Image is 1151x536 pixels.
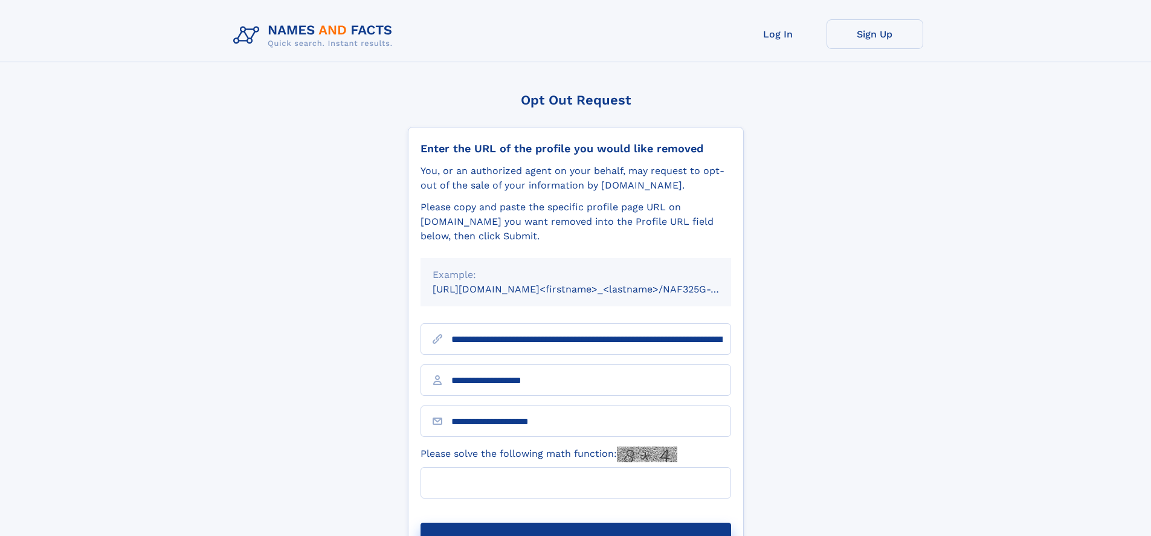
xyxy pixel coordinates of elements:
a: Log In [730,19,827,49]
div: You, or an authorized agent on your behalf, may request to opt-out of the sale of your informatio... [421,164,731,193]
div: Please copy and paste the specific profile page URL on [DOMAIN_NAME] you want removed into the Pr... [421,200,731,244]
label: Please solve the following math function: [421,447,677,462]
a: Sign Up [827,19,923,49]
img: Logo Names and Facts [228,19,402,52]
div: Opt Out Request [408,92,744,108]
div: Example: [433,268,719,282]
div: Enter the URL of the profile you would like removed [421,142,731,155]
small: [URL][DOMAIN_NAME]<firstname>_<lastname>/NAF325G-xxxxxxxx [433,283,754,295]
